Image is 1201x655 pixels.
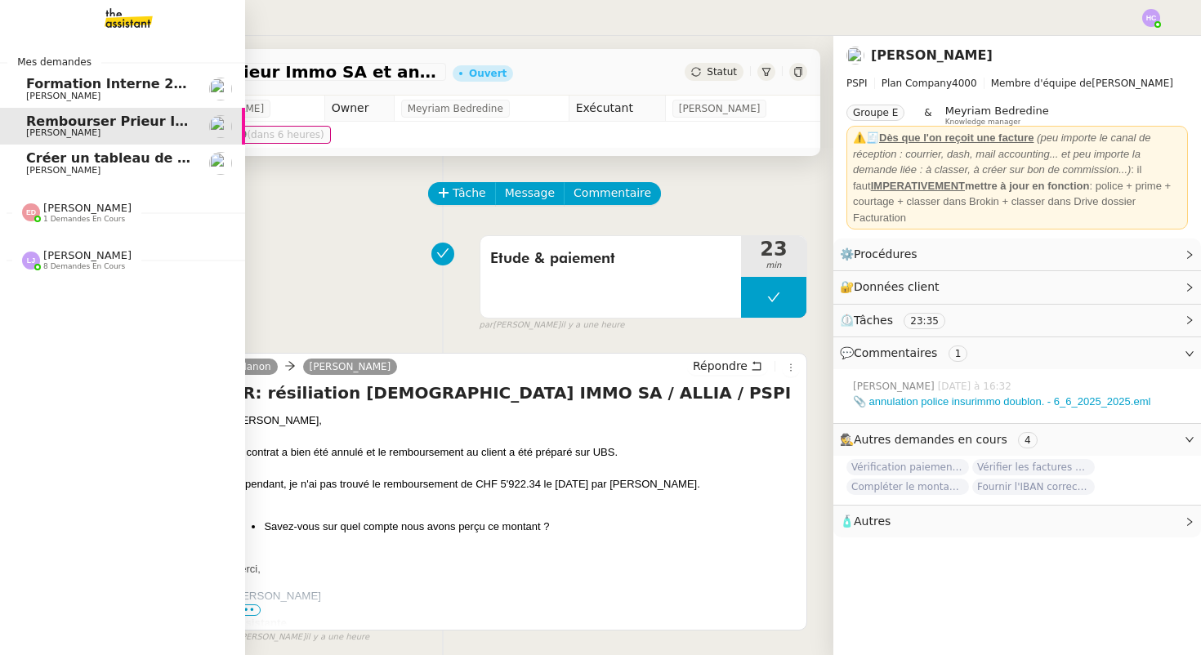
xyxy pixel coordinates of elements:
u: IMPERATIVEMENT [871,180,965,192]
div: 🧴Autres [833,506,1201,537]
div: 🕵️Autres demandes en cours 4 [833,424,1201,456]
span: Commentaires [854,346,937,359]
u: Dès que l'on reçoit une facture [879,131,1034,144]
div: [PERSON_NAME], [231,412,800,429]
td: Exécutant [569,96,665,122]
span: 💬 [840,346,974,359]
span: Meyriam Bedredine [945,105,1049,117]
em: (peu importe le canal de réception : courrier, dash, mail accounting... et peu importe la demande... [853,131,1151,176]
span: 8 demandes en cours [43,262,125,271]
button: Répondre [687,357,768,375]
div: Ouvert [469,69,507,78]
span: & [924,105,931,126]
span: Rembourser Prieur Immo SA et annuler contrat [26,114,374,129]
div: 💬Commentaires 1 [833,337,1201,369]
button: Commentaire [564,182,661,205]
span: Tâche [453,184,486,203]
nz-tag: Groupe E [846,105,904,121]
div: ⚠️🧾 : il faut : police + prime + courtage + classer dans Brokin + classer dans Drive dossier Fact... [853,130,1181,225]
span: Etude & paiement [490,247,731,271]
img: users%2Fa6PbEmLwvGXylUqKytRPpDpAx153%2Favatar%2Ffanny.png [209,78,232,100]
span: 1 demandes en cours [43,215,125,224]
td: Owner [324,96,394,122]
nz-tag: 1 [949,345,968,362]
span: Données client [854,280,940,293]
div: ⏲️Tâches 23:35 [833,305,1201,336]
span: Meyriam Bedredine [408,100,503,117]
small: [PERSON_NAME] [480,319,625,332]
span: Message [505,184,555,203]
img: users%2FNmPW3RcGagVdwlUj0SIRjiM8zA23%2Favatar%2Fb3e8f68e-88d8-429d-a2bd-00fb6f2d12db [209,115,232,138]
span: Knowledge manager [945,118,1021,127]
strong: mettre à jour en fonction [871,180,1090,192]
span: Statut [707,66,737,78]
img: users%2FNmPW3RcGagVdwlUj0SIRjiM8zA23%2Favatar%2Fb3e8f68e-88d8-429d-a2bd-00fb6f2d12db [846,47,864,65]
app-user-label: Knowledge manager [945,105,1049,126]
a: [PERSON_NAME] [303,359,398,374]
span: Formation Interne 2 - [PERSON_NAME] [26,76,310,91]
div: ⚙️Procédures [833,238,1201,270]
span: [DATE] 23:59 [182,127,324,143]
span: Répondre [693,358,748,374]
span: Vérification paiements WYCC et MS [PERSON_NAME] [846,459,969,475]
span: ⚙️ [840,245,925,264]
span: 4000 [952,78,977,89]
span: Fournir l'IBAN correct à l'assureur [972,479,1095,495]
span: Mes demandes [7,54,101,70]
img: svg [22,203,40,221]
span: Procédures [854,247,917,261]
span: [PERSON_NAME] [43,202,132,214]
div: Merci, [231,561,800,577]
span: Autres demandes en cours [854,433,1007,446]
nz-tag: 23:35 [904,313,945,329]
span: [PERSON_NAME] [231,590,321,602]
span: il y a une heure [306,630,369,644]
h4: TR: résiliation [DEMOGRAPHIC_DATA] IMMO SA / ALLIA / PSPI [231,381,800,404]
span: ⏲️ [840,314,959,327]
a: Manon [231,359,277,374]
div: Cependant, je n'ai pas trouvé le remboursement de CHF 5'922.34 le [DATE] par [PERSON_NAME]. [231,476,800,492]
nz-tag: 4 [1018,432,1038,448]
span: Assistante [231,617,286,629]
span: Plan Company [882,78,952,89]
span: [PERSON_NAME] [26,127,100,138]
span: 🧴 [840,515,891,528]
span: (dans 6 heures) [247,129,324,140]
button: Message [495,182,565,205]
span: [PERSON_NAME] [679,100,761,117]
span: [PERSON_NAME] [853,379,938,394]
span: [DATE] à 16:32 [938,379,1015,394]
li: Savez-vous sur quel compte nous avons perçu ce montant ? [264,519,800,535]
div: Le contrat a bien été annulé et le remboursement au client a été préparé sur UBS. [231,444,800,461]
span: Tâches [854,314,893,327]
small: [PERSON_NAME] [224,630,369,644]
span: PSPI [846,78,868,89]
a: 📎 annulation police insurimmo doublon. - 6_6_2025_2025.eml [853,395,1150,408]
img: svg [22,252,40,270]
span: Vérifier les factures non réglées [972,459,1095,475]
span: Commentaire [574,184,651,203]
span: par [480,319,493,332]
span: Membre d'équipe de [991,78,1092,89]
span: Autres [854,515,891,528]
span: [PERSON_NAME] [26,91,100,101]
img: svg [1142,9,1160,27]
span: il y a une heure [560,319,624,332]
span: [PERSON_NAME] [846,75,1188,91]
span: ••• [231,604,261,616]
img: users%2F06kvAzKMBqOxjLu2eDiYSZRFz222%2Favatar%2F9cfe4db0-b568-4f56-b615-e3f13251bd5a [209,152,232,175]
span: 23 [741,239,806,259]
span: Créer un tableau de synthèse des vols [26,150,309,166]
span: min [741,259,806,273]
span: [PERSON_NAME] [43,249,132,261]
span: [PERSON_NAME] [26,165,100,176]
span: Rembourser Prieur Immo SA et annuler contrat [85,64,440,80]
span: 🔐 [840,278,946,296]
div: 🔐Données client [833,271,1201,303]
span: Compléter le montant manquant [846,479,969,495]
button: Tâche [428,182,496,205]
span: 🕵️ [840,433,1044,446]
a: [PERSON_NAME] [871,47,993,63]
